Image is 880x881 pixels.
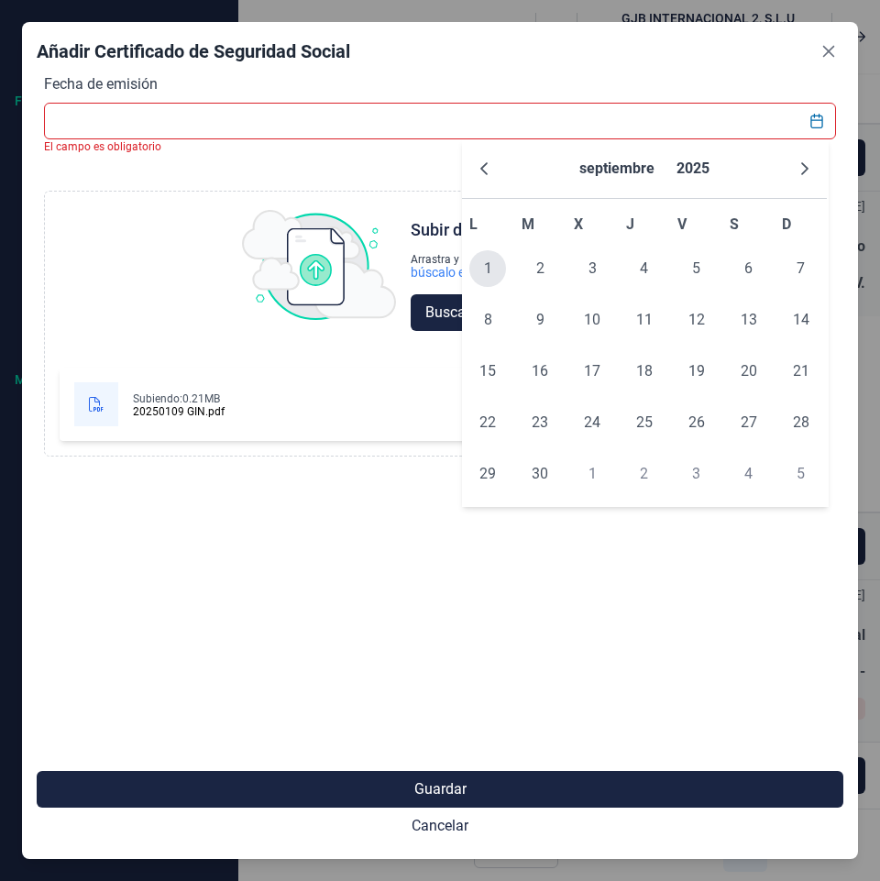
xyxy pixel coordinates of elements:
label: Fecha de emisión [44,73,158,95]
td: 14/09/2025 [775,294,827,346]
span: 11 [626,302,663,338]
td: 20/09/2025 [722,346,775,397]
td: 02/10/2025 [619,448,671,500]
td: 09/09/2025 [514,294,566,346]
td: 29/09/2025 [462,448,514,500]
span: D [782,215,791,233]
td: 28/09/2025 [775,397,827,448]
td: 01/09/2025 [462,243,514,294]
td: 01/10/2025 [566,448,619,500]
span: 19 [678,353,715,390]
span: 26 [678,404,715,441]
td: 03/10/2025 [670,448,722,500]
span: 5 [783,456,819,492]
td: 05/10/2025 [775,448,827,500]
span: 14 [783,302,819,338]
span: S [730,215,739,233]
button: Guardar [37,771,843,808]
span: 12 [678,302,715,338]
span: V [677,215,687,233]
td: 26/09/2025 [670,397,722,448]
td: 12/09/2025 [670,294,722,346]
span: 9 [522,302,558,338]
td: 27/09/2025 [722,397,775,448]
span: 25 [626,404,663,441]
td: 03/09/2025 [566,243,619,294]
button: Choose Year [669,147,717,191]
td: 05/09/2025 [670,243,722,294]
div: Choose Date [462,139,829,507]
div: búscalo en tus archivos. [411,265,609,280]
td: 04/10/2025 [722,448,775,500]
td: 30/09/2025 [514,448,566,500]
td: 24/09/2025 [566,397,619,448]
span: 1 [469,250,506,287]
span: Cancelar [412,815,468,837]
span: 8 [469,302,506,338]
span: 23 [522,404,558,441]
span: Guardar [414,778,467,800]
td: 15/09/2025 [462,346,514,397]
span: 30 [522,456,558,492]
td: 18/09/2025 [619,346,671,397]
td: 13/09/2025 [722,294,775,346]
span: 29 [469,456,506,492]
span: 2 [626,456,663,492]
span: 4 [626,250,663,287]
button: Cancelar [37,808,843,844]
td: 23/09/2025 [514,397,566,448]
td: 25/09/2025 [619,397,671,448]
span: Buscar documentos [425,302,555,324]
span: 3 [678,456,715,492]
td: 19/09/2025 [670,346,722,397]
span: 3 [574,250,610,287]
td: 08/09/2025 [462,294,514,346]
td: 17/09/2025 [566,346,619,397]
img: upload img [242,210,396,320]
span: M [522,215,534,233]
button: Choose Date [799,105,834,138]
div: Subir documentos [411,221,544,239]
div: El campo es obligatorio [44,139,836,154]
span: 22 [469,404,506,441]
span: 2 [522,250,558,287]
button: Previous Month [469,154,499,183]
span: 18 [626,353,663,390]
button: Choose Month [572,147,662,191]
span: 4 [731,456,767,492]
span: 20 [731,353,767,390]
span: 27 [731,404,767,441]
div: búscalo en tus archivos. [411,265,548,280]
td: 02/09/2025 [514,243,566,294]
span: L [469,215,478,233]
span: 6 [731,250,767,287]
div: Subiendo: 0.21MB [133,391,225,406]
span: 13 [731,302,767,338]
td: 21/09/2025 [775,346,827,397]
span: 17 [574,353,610,390]
button: Buscar documentos [411,294,569,331]
div: Añadir Certificado de Seguridad Social [37,39,350,64]
button: Close [814,37,843,66]
span: 5 [678,250,715,287]
span: 7 [783,250,819,287]
td: 22/09/2025 [462,397,514,448]
span: 15 [469,353,506,390]
td: 16/09/2025 [514,346,566,397]
span: 10 [574,302,610,338]
span: 28 [783,404,819,441]
div: 20250109 GIN.pdf [133,406,225,417]
td: 04/09/2025 [619,243,671,294]
span: X [574,215,583,233]
span: 16 [522,353,558,390]
button: Next Month [790,154,819,183]
span: 21 [783,353,819,390]
span: J [626,215,634,233]
td: 07/09/2025 [775,243,827,294]
span: 1 [574,456,610,492]
td: 06/09/2025 [722,243,775,294]
td: 10/09/2025 [566,294,619,346]
td: 11/09/2025 [619,294,671,346]
span: 24 [574,404,610,441]
div: Arrastra y suelta los documentos aquí o [411,254,609,265]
